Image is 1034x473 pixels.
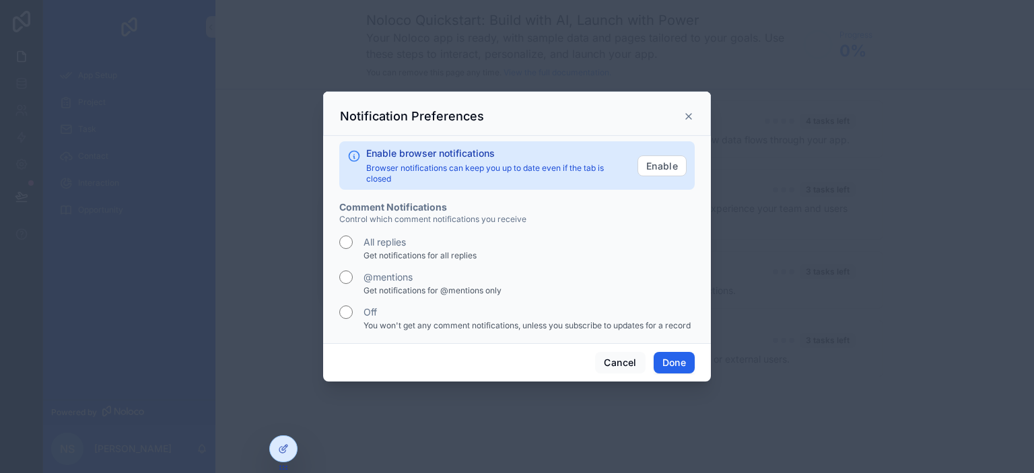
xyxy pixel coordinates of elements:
[366,163,627,184] p: Browser notifications can keep you up to date even if the tab is closed
[364,320,691,331] span: You won't get any comment notifications, unless you subscribe to updates for a record
[595,352,645,373] button: Cancel
[340,108,484,124] h3: Notification Preferences
[364,250,477,261] span: Get notifications for all replies
[339,201,695,214] h2: Comment Notifications
[654,352,695,373] button: Done
[364,285,502,296] span: Get notifications for @mentions only
[364,270,413,284] label: @mentions
[364,235,406,249] label: All replies
[339,214,695,225] p: Control which comment notifications you receive
[364,305,377,319] label: Off
[637,155,687,177] button: Enable
[366,147,627,160] h2: Enable browser notifications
